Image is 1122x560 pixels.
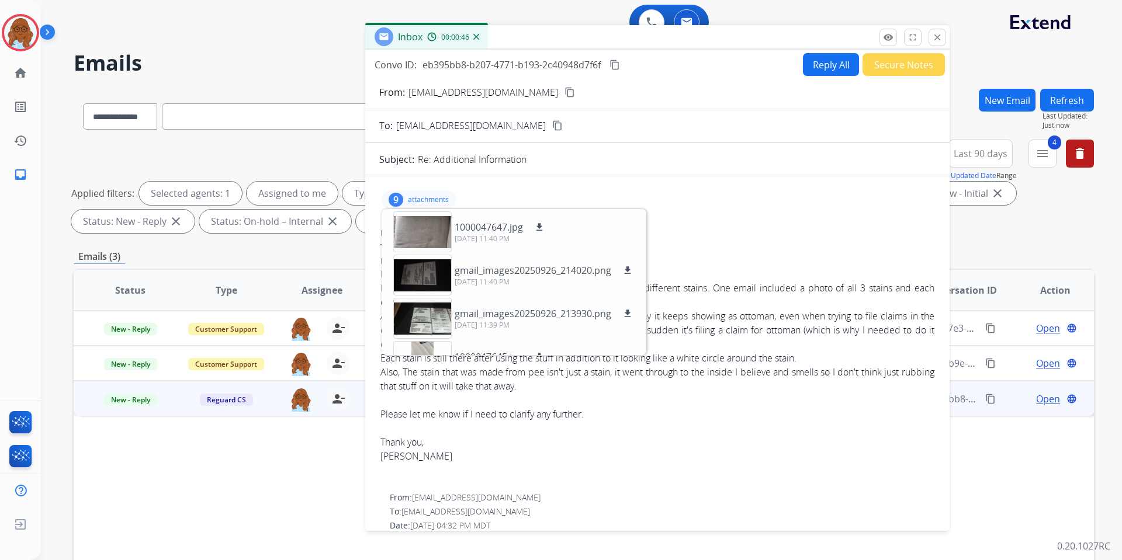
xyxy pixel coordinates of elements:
[455,350,523,364] p: 1000047645.jpg
[389,193,403,207] div: 9
[74,249,125,264] p: Emails (3)
[951,171,1017,180] span: Range
[948,140,1013,168] button: Last 90 days
[1036,321,1060,335] span: Open
[380,309,934,351] div: Also would like to note it isn't the ottoman and I'm not sure why it keeps showing as ottoman, ev...
[104,394,157,406] span: New - Reply
[908,32,918,43] mat-icon: fullscreen
[13,168,27,182] mat-icon: inbox
[863,53,945,76] button: Secure Notes
[379,119,393,133] p: To:
[622,265,633,276] mat-icon: download
[985,358,996,368] mat-icon: content_copy
[1043,112,1094,121] span: Last Updated:
[803,53,859,76] button: Reply All
[418,152,527,166] p: Re: Additional Information
[188,358,264,370] span: Customer Support
[71,186,134,200] p: Applied filters:
[534,222,545,232] mat-icon: download
[951,171,996,180] button: Updated Date
[216,283,237,297] span: Type
[1073,147,1087,161] mat-icon: delete
[325,214,340,228] mat-icon: close
[1057,539,1110,553] p: 0.20.1027RC
[390,506,934,517] div: To:
[1043,121,1094,130] span: Just now
[985,323,996,333] mat-icon: content_copy
[380,449,934,477] div: [PERSON_NAME]
[552,120,563,131] mat-icon: content_copy
[979,89,1036,112] button: New Email
[200,394,253,406] span: Reguard CS
[622,308,633,319] mat-icon: download
[390,520,934,531] div: Date:
[893,182,1016,205] div: Status: New - Initial
[247,182,338,205] div: Assigned to me
[380,267,934,281] div: Hi!
[380,241,934,253] div: To:
[331,321,345,335] mat-icon: person_remove
[13,134,27,148] mat-icon: history
[1066,394,1077,404] mat-icon: language
[342,182,490,205] div: Type: Customer Support
[380,407,934,421] div: Please let me know if I need to clarify any further.
[380,351,934,365] div: Each stain is still there after using the stuff in addition to it looking like a white circle aro...
[1036,147,1050,161] mat-icon: menu
[1040,89,1094,112] button: Refresh
[380,435,934,449] div: Thank you,
[302,283,342,297] span: Assignee
[401,506,530,517] span: [EMAIL_ADDRESS][DOMAIN_NAME]
[991,186,1005,200] mat-icon: close
[423,58,601,71] span: eb395bb8-b207-4771-b193-2c40948d7f6f
[954,151,1007,156] span: Last 90 days
[534,352,545,362] mat-icon: download
[380,255,934,267] div: Date:
[4,16,37,49] img: avatar
[455,263,611,277] p: gmail_images20250926_214020.png
[289,387,313,412] img: agent-avatar
[455,234,546,244] p: [DATE] 11:40 PM
[565,87,575,98] mat-icon: content_copy
[199,210,351,233] div: Status: On-hold – Internal
[410,520,490,531] span: [DATE] 04:32 PM MDT
[380,281,934,309] div: I'm a bit confused. I sent in each one and they're significantly different stains. One email incl...
[932,32,943,43] mat-icon: close
[379,152,414,166] p: Subject:
[74,51,1094,75] h2: Emails
[408,195,449,204] p: attachments
[922,283,997,297] span: Conversation ID
[13,66,27,80] mat-icon: home
[390,492,934,503] div: From:
[356,210,515,233] div: Status: On-hold - Customer
[1066,358,1077,368] mat-icon: language
[380,365,934,393] div: Also, The stain that was made from pee isn't just a stain, it went through to the inside I believ...
[610,60,620,70] mat-icon: content_copy
[455,321,635,330] p: [DATE] 11:39 PM
[13,100,27,114] mat-icon: list_alt
[1036,356,1060,370] span: Open
[375,58,417,72] p: Convo ID:
[104,323,157,335] span: New - Reply
[412,492,541,503] span: [EMAIL_ADDRESS][DOMAIN_NAME]
[1036,392,1060,406] span: Open
[331,392,345,406] mat-icon: person_remove
[883,32,894,43] mat-icon: remove_red_eye
[169,214,183,228] mat-icon: close
[455,220,523,234] p: 1000047647.jpg
[104,358,157,370] span: New - Reply
[1028,140,1057,168] button: 4
[985,394,996,404] mat-icon: content_copy
[455,307,611,321] p: gmail_images20250926_213930.png
[441,33,469,42] span: 00:00:46
[398,30,423,43] span: Inbox
[998,270,1094,311] th: Action
[115,283,146,297] span: Status
[408,85,558,99] p: [EMAIL_ADDRESS][DOMAIN_NAME]
[139,182,242,205] div: Selected agents: 1
[379,85,405,99] p: From:
[188,323,264,335] span: Customer Support
[455,277,635,287] p: [DATE] 11:40 PM
[289,316,313,341] img: agent-avatar
[1048,135,1061,149] span: 4
[380,227,934,239] div: From:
